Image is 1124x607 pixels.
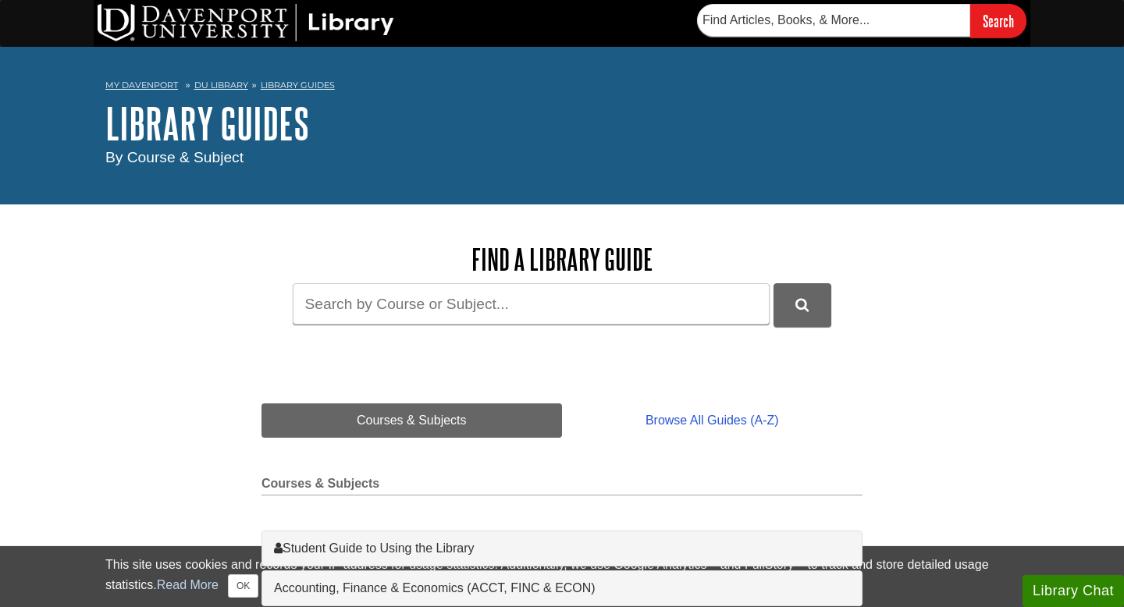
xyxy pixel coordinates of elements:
[274,579,850,598] a: Accounting, Finance & Economics (ACCT, FINC & ECON)
[105,556,1019,598] div: This site uses cookies and records your IP address for usage statistics. Additionally, we use Goo...
[1023,575,1124,607] button: Library Chat
[261,243,863,275] h2: Find a Library Guide
[98,4,394,41] img: DU Library
[261,477,863,495] h2: Courses & Subjects
[697,4,970,37] input: Find Articles, Books, & More...
[157,578,219,591] a: Read More
[293,283,770,325] input: Search by Course or Subject...
[261,403,562,438] a: Courses & Subjects
[194,80,248,91] a: DU Library
[105,100,1019,147] h1: Library Guides
[105,147,1019,169] div: By Course & Subject
[562,403,863,438] a: Browse All Guides (A-Z)
[228,574,258,598] button: Close
[261,80,335,91] a: Library Guides
[970,4,1026,37] input: Search
[795,298,809,312] i: Search Library Guides
[697,4,1026,37] form: Searches DU Library's articles, books, and more
[105,75,1019,100] nav: breadcrumb
[105,79,178,92] a: My Davenport
[274,539,850,558] a: Student Guide to Using the Library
